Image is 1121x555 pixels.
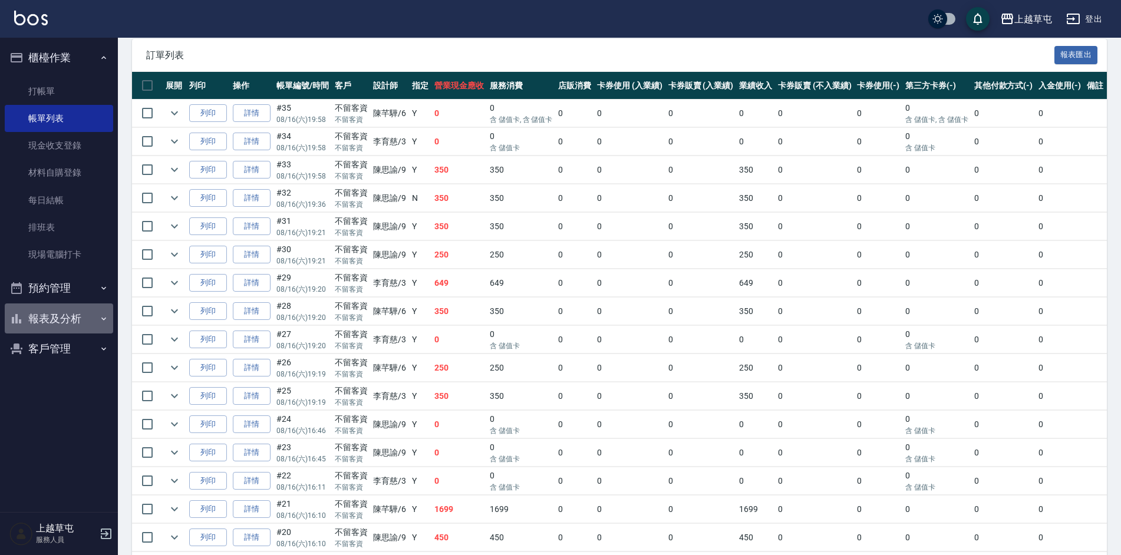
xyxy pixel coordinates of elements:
td: 0 [555,326,594,354]
div: 不留客資 [335,158,368,171]
th: 展開 [163,72,186,100]
td: 0 [854,354,902,382]
span: 訂單列表 [146,49,1054,61]
td: 649 [431,269,487,297]
td: 0 [487,411,556,438]
td: 0 [902,213,971,240]
td: 350 [431,156,487,184]
a: 詳情 [233,274,271,292]
th: 卡券販賣 (不入業績) [775,72,854,100]
button: 列印 [189,189,227,207]
td: N [409,184,431,212]
td: 0 [902,411,971,438]
th: 指定 [409,72,431,100]
button: 列印 [189,302,227,321]
div: 不留客資 [335,187,368,199]
button: expand row [166,472,183,490]
td: 0 [555,269,594,297]
td: 350 [487,156,556,184]
th: 操作 [230,72,273,100]
td: 0 [665,128,737,156]
td: 陳思諭 /9 [370,156,409,184]
td: 0 [902,100,971,127]
td: 陳芊驊 /6 [370,354,409,382]
td: 0 [775,326,854,354]
a: 詳情 [233,217,271,236]
a: 詳情 [233,415,271,434]
a: 詳情 [233,331,271,349]
td: 350 [487,298,556,325]
p: 08/16 (六) 19:58 [276,143,329,153]
button: 列印 [189,274,227,292]
button: 客戶管理 [5,333,113,364]
td: 0 [665,411,737,438]
td: 0 [854,128,902,156]
td: 250 [487,241,556,269]
div: 不留客資 [335,413,368,425]
td: #35 [273,100,332,127]
td: Y [409,241,431,269]
td: Y [409,298,431,325]
td: 0 [555,100,594,127]
td: 0 [665,156,737,184]
td: 0 [775,382,854,410]
td: 0 [594,411,665,438]
td: Y [409,100,431,127]
th: 列印 [186,72,230,100]
td: 350 [431,213,487,240]
td: 0 [555,213,594,240]
td: 陳思諭 /9 [370,411,409,438]
p: 08/16 (六) 19:36 [276,199,329,210]
p: 含 儲值卡, 含 儲值卡 [490,114,553,125]
td: 0 [594,382,665,410]
td: Y [409,326,431,354]
th: 第三方卡券(-) [902,72,971,100]
td: 0 [487,326,556,354]
td: 陳思諭 /9 [370,241,409,269]
td: 0 [555,184,594,212]
td: 0 [971,354,1036,382]
a: 帳單列表 [5,105,113,132]
a: 排班表 [5,214,113,241]
td: 350 [431,184,487,212]
td: 649 [736,269,775,297]
div: 不留客資 [335,272,368,284]
td: #27 [273,326,332,354]
button: 登出 [1061,8,1107,30]
th: 客戶 [332,72,371,100]
td: 0 [736,411,775,438]
td: 0 [971,100,1036,127]
a: 詳情 [233,359,271,377]
td: 0 [902,128,971,156]
p: 不留客資 [335,114,368,125]
td: #34 [273,128,332,156]
td: 0 [555,382,594,410]
p: 不留客資 [335,227,368,238]
div: 上越草屯 [1014,12,1052,27]
td: 350 [736,382,775,410]
td: 0 [775,411,854,438]
p: 不留客資 [335,143,368,153]
button: 列印 [189,161,227,179]
button: expand row [166,133,183,150]
td: 李育慈 /3 [370,382,409,410]
td: 0 [971,411,1036,438]
th: 設計師 [370,72,409,100]
button: expand row [166,246,183,263]
td: 0 [1036,128,1084,156]
p: 含 儲值卡, 含 儲值卡 [905,114,968,125]
div: 不留客資 [335,328,368,341]
td: 0 [971,213,1036,240]
td: 0 [736,326,775,354]
button: 櫃檯作業 [5,42,113,73]
td: 0 [594,354,665,382]
th: 服務消費 [487,72,556,100]
td: #33 [273,156,332,184]
a: 詳情 [233,133,271,151]
td: 0 [1036,241,1084,269]
p: 不留客資 [335,341,368,351]
td: 350 [431,382,487,410]
td: 0 [971,269,1036,297]
td: 0 [1036,269,1084,297]
button: 預約管理 [5,273,113,303]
